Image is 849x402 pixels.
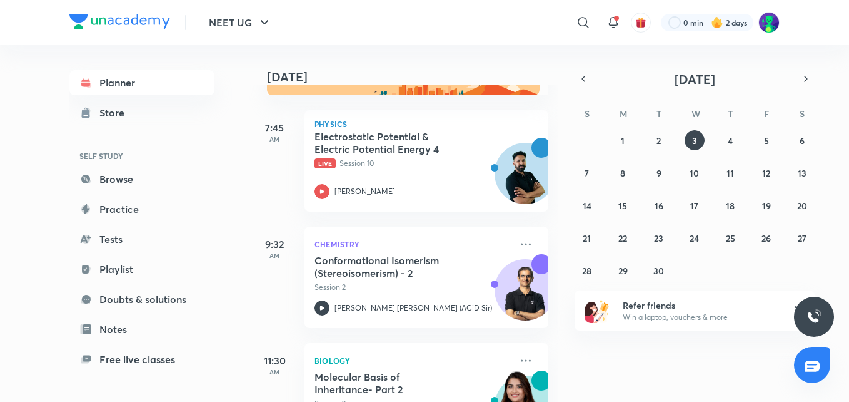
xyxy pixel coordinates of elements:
h5: 9:32 [249,237,299,252]
button: September 29, 2025 [613,260,633,281]
button: September 22, 2025 [613,228,633,248]
abbr: September 28, 2025 [582,265,591,277]
abbr: September 5, 2025 [764,135,769,147]
p: Session 10 [314,158,511,169]
img: referral [585,298,610,323]
abbr: September 27, 2025 [798,232,806,244]
button: September 14, 2025 [577,195,597,215]
button: September 18, 2025 [720,195,740,215]
button: [DATE] [592,70,797,88]
abbr: Friday [764,108,769,120]
button: NEET UG [201,10,279,35]
button: September 10, 2025 [685,163,705,183]
button: September 16, 2025 [649,195,669,215]
abbr: September 16, 2025 [655,200,663,212]
abbr: September 7, 2025 [585,167,589,179]
a: Doubts & solutions [69,287,214,312]
button: September 6, 2025 [792,130,812,150]
button: September 27, 2025 [792,228,812,248]
abbr: September 2, 2025 [656,135,661,147]
p: AM [249,135,299,143]
abbr: September 11, 2025 [726,167,734,179]
img: Company Logo [69,14,170,29]
h5: 7:45 [249,120,299,135]
abbr: September 9, 2025 [656,167,661,179]
a: Playlist [69,257,214,282]
abbr: September 19, 2025 [762,200,771,212]
a: Tests [69,227,214,252]
a: Planner [69,70,214,95]
button: September 8, 2025 [613,163,633,183]
button: September 3, 2025 [685,130,705,150]
h6: Refer friends [623,299,776,312]
abbr: September 12, 2025 [762,167,770,179]
abbr: September 17, 2025 [690,200,698,212]
button: September 4, 2025 [720,130,740,150]
img: streak [711,16,723,29]
abbr: Monday [620,108,627,120]
abbr: September 23, 2025 [654,232,663,244]
button: September 17, 2025 [685,195,705,215]
p: AM [249,252,299,259]
span: [DATE] [675,71,715,88]
button: September 20, 2025 [792,195,812,215]
img: avatar [635,17,646,28]
h5: 11:30 [249,353,299,368]
h5: Conformational Isomerism (Stereoisomerism) - 2 [314,254,470,279]
button: September 26, 2025 [756,228,776,248]
abbr: September 20, 2025 [797,200,807,212]
abbr: Tuesday [656,108,661,120]
abbr: Thursday [728,108,733,120]
abbr: September 4, 2025 [728,135,733,147]
abbr: September 18, 2025 [726,200,735,212]
abbr: September 14, 2025 [583,200,591,212]
a: Browse [69,167,214,192]
p: Chemistry [314,237,511,252]
abbr: September 8, 2025 [620,167,625,179]
img: ttu [806,309,821,324]
p: Biology [314,353,511,368]
button: September 13, 2025 [792,163,812,183]
p: Win a laptop, vouchers & more [623,312,776,323]
button: September 5, 2025 [756,130,776,150]
abbr: September 3, 2025 [692,135,697,147]
abbr: September 21, 2025 [583,232,591,244]
button: September 30, 2025 [649,260,669,281]
button: avatar [631,13,651,33]
button: September 15, 2025 [613,195,633,215]
abbr: Sunday [585,108,590,120]
p: [PERSON_NAME] [PERSON_NAME] (ACiD Sir) [334,302,492,314]
img: Avatar [495,266,555,326]
button: September 28, 2025 [577,260,597,281]
button: September 12, 2025 [756,163,776,183]
h4: [DATE] [267,70,561,85]
abbr: September 6, 2025 [800,135,805,147]
button: September 25, 2025 [720,228,740,248]
p: Physics [314,120,538,128]
h5: Molecular Basis of Inheritance- Part 2 [314,371,470,396]
h6: SELF STUDY [69,145,214,167]
img: Avatar [495,150,555,210]
abbr: September 26, 2025 [761,232,771,244]
a: Company Logo [69,14,170,32]
button: September 2, 2025 [649,130,669,150]
p: [PERSON_NAME] [334,186,395,197]
abbr: September 15, 2025 [618,200,627,212]
a: Practice [69,197,214,222]
p: Session 2 [314,282,511,293]
button: September 7, 2025 [577,163,597,183]
abbr: September 24, 2025 [690,232,699,244]
div: Store [99,105,132,120]
img: Kaushiki Srivastava [758,12,780,33]
abbr: September 22, 2025 [618,232,627,244]
abbr: September 25, 2025 [726,232,735,244]
span: Live [314,158,336,168]
button: September 24, 2025 [685,228,705,248]
button: September 19, 2025 [756,195,776,215]
abbr: September 10, 2025 [690,167,699,179]
abbr: Wednesday [691,108,700,120]
button: September 23, 2025 [649,228,669,248]
button: September 1, 2025 [613,130,633,150]
abbr: September 13, 2025 [798,167,806,179]
a: Notes [69,317,214,342]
